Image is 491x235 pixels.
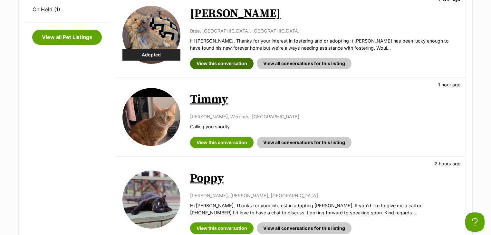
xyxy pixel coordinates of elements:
a: View this conversation [190,137,254,148]
p: 1 hour ago [438,81,461,88]
img: Poppy [122,171,180,229]
img: Timmy [122,88,180,146]
div: Adopted [122,49,180,61]
a: On Hold (1) [25,3,109,16]
a: View this conversation [190,58,254,69]
p: [PERSON_NAME], Werribee, [GEOGRAPHIC_DATA] [190,113,459,120]
p: Bree, [GEOGRAPHIC_DATA], [GEOGRAPHIC_DATA] [190,27,459,34]
a: View all Pet Listings [32,30,102,44]
img: Henry [122,6,180,64]
a: Timmy [190,92,228,107]
p: 2 hours ago [435,160,461,167]
iframe: Help Scout Beacon - Open [465,212,485,232]
p: Hi [PERSON_NAME], Thanks for your interest in adopting [PERSON_NAME]. If you'd like to give me a ... [190,202,459,216]
a: [PERSON_NAME] [190,6,281,21]
a: View all conversations for this listing [257,137,351,148]
p: Hi [PERSON_NAME], Thanks for your interest in fostering and or adopting :) [PERSON_NAME] has been... [190,37,459,51]
a: Poppy [190,171,224,186]
a: View all conversations for this listing [257,58,351,69]
a: View this conversation [190,222,254,234]
a: View all conversations for this listing [257,222,351,234]
p: [PERSON_NAME], [PERSON_NAME], [GEOGRAPHIC_DATA] [190,192,459,199]
p: Calling you shortly [190,123,459,130]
